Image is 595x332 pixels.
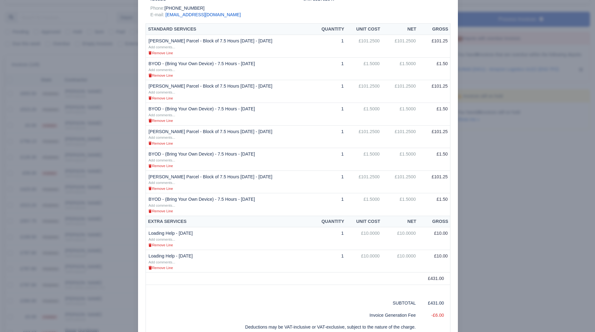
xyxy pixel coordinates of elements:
[346,103,382,126] td: £1.5000
[312,35,346,58] td: 1
[312,23,346,35] th: Quantity
[312,250,346,272] td: 1
[148,157,175,162] a: Add comments...
[148,242,173,247] a: Remove Line
[148,208,173,213] a: Remove Line
[148,265,173,270] a: Remove Line
[148,113,175,117] small: Add comments...
[382,297,419,309] td: SUBTOTAL
[418,103,450,126] td: £1.50
[148,260,175,264] small: Add comments...
[146,35,312,58] td: [PERSON_NAME] Parcel - Block of 7.5 Hours [DATE] - [DATE]
[146,309,418,321] td: Invoice Generation Fee
[150,5,293,12] p: [PHONE_NUMBER]
[148,187,173,190] small: Remove Line
[148,73,173,78] a: Remove Line
[312,57,346,80] td: 1
[382,35,419,58] td: £101.2500
[148,50,173,55] a: Remove Line
[148,266,173,270] small: Remove Line
[148,96,173,100] small: Remove Line
[346,57,382,80] td: £1.5000
[148,136,175,139] small: Add comments...
[382,148,419,171] td: £1.5000
[146,23,312,35] th: Standard Services
[346,125,382,148] td: £101.2500
[346,171,382,193] td: £101.2500
[346,193,382,216] td: £1.5000
[146,148,312,171] td: BYOD - (Bring Your Own Device) - 7.5 Hours - [DATE]
[382,103,419,126] td: £1.5000
[564,302,595,332] iframe: Chat Widget
[148,74,173,77] small: Remove Line
[148,67,175,72] a: Add comments...
[346,80,382,103] td: £101.2500
[150,12,164,17] span: E-mail:
[382,57,419,80] td: £1.5000
[382,80,419,103] td: £101.2500
[312,80,346,103] td: 1
[148,89,175,94] a: Add comments...
[312,148,346,171] td: 1
[418,216,450,227] th: Gross
[382,125,419,148] td: £101.2500
[148,95,173,100] a: Remove Line
[148,135,175,140] a: Add comments...
[148,238,175,241] small: Add comments...
[346,35,382,58] td: £101.2500
[346,148,382,171] td: £1.5000
[382,171,419,193] td: £101.2500
[148,186,173,191] a: Remove Line
[148,51,173,55] small: Remove Line
[382,216,419,227] th: Net
[382,23,419,35] th: Net
[382,193,419,216] td: £1.5000
[418,57,450,80] td: £1.50
[148,180,175,185] a: Add comments...
[148,259,175,264] a: Add comments...
[418,193,450,216] td: £1.50
[418,35,450,58] td: £101.25
[148,119,173,123] small: Remove Line
[148,203,175,208] a: Add comments...
[146,80,312,103] td: [PERSON_NAME] Parcel - Block of 7.5 Hours [DATE] - [DATE]
[146,216,312,227] th: Extra Services
[418,80,450,103] td: £101.25
[148,142,173,145] small: Remove Line
[148,44,175,49] a: Add comments...
[312,227,346,250] td: 1
[346,216,382,227] th: Unit Cost
[148,163,173,168] a: Remove Line
[148,243,173,247] small: Remove Line
[312,216,346,227] th: Quantity
[346,23,382,35] th: Unit Cost
[312,193,346,216] td: 1
[312,171,346,193] td: 1
[418,227,450,250] td: £10.00
[418,171,450,193] td: £101.25
[146,103,312,126] td: BYOD - (Bring Your Own Device) - 7.5 Hours - [DATE]
[150,6,164,11] span: Phone:
[166,12,241,17] a: [EMAIL_ADDRESS][DOMAIN_NAME]
[148,118,173,123] a: Remove Line
[146,250,312,272] td: Loading Help - [DATE]
[418,23,450,35] th: Gross
[418,125,450,148] td: £101.25
[382,227,419,250] td: £10.0000
[418,272,450,285] td: £431.00
[148,204,175,207] small: Add comments...
[146,171,312,193] td: [PERSON_NAME] Parcel - Block of 7.5 Hours [DATE] - [DATE]
[148,141,173,146] a: Remove Line
[146,57,312,80] td: BYOD - (Bring Your Own Device) - 7.5 Hours - [DATE]
[146,227,312,250] td: Loading Help - [DATE]
[148,237,175,242] a: Add comments...
[382,250,419,272] td: £10.0000
[146,125,312,148] td: [PERSON_NAME] Parcel - Block of 7.5 Hours [DATE] - [DATE]
[346,227,382,250] td: £10.0000
[148,112,175,117] a: Add comments...
[148,90,175,94] small: Add comments...
[148,164,173,168] small: Remove Line
[312,103,346,126] td: 1
[418,309,450,321] td: -£6.00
